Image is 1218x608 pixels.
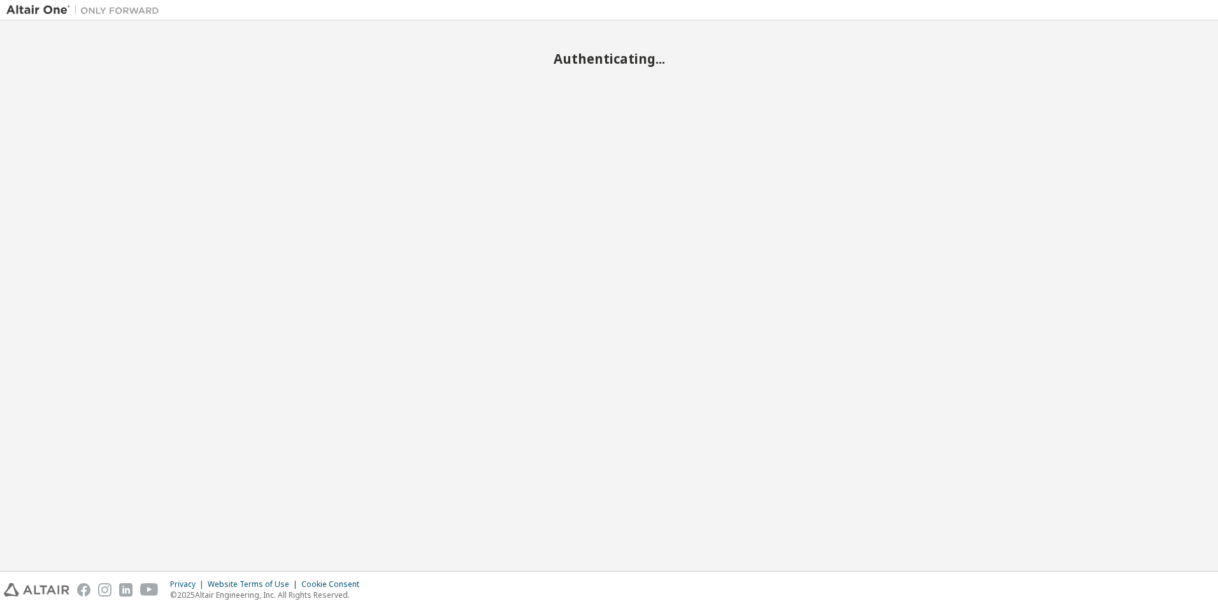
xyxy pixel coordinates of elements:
[4,583,69,597] img: altair_logo.svg
[208,579,301,590] div: Website Terms of Use
[170,590,367,600] p: © 2025 Altair Engineering, Inc. All Rights Reserved.
[140,583,159,597] img: youtube.svg
[77,583,90,597] img: facebook.svg
[119,583,133,597] img: linkedin.svg
[301,579,367,590] div: Cookie Consent
[170,579,208,590] div: Privacy
[6,4,166,17] img: Altair One
[98,583,111,597] img: instagram.svg
[6,50,1212,67] h2: Authenticating...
